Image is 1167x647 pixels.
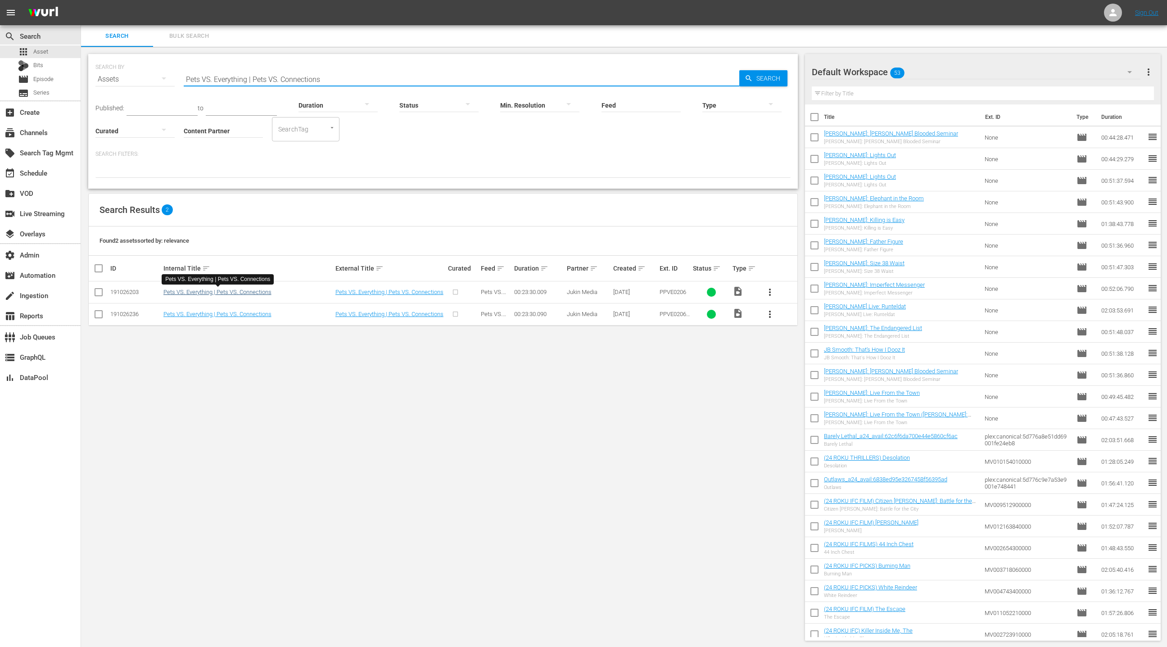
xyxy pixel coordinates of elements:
[981,494,1073,516] td: MV009512900000
[1098,321,1147,343] td: 00:51:48.037
[824,368,958,375] a: [PERSON_NAME]: [PERSON_NAME] Blooded Seminar
[824,389,920,396] a: [PERSON_NAME]: Live From the Town
[824,584,917,591] a: (24 ROKU IFC PICKS) White Reindeer
[1077,521,1087,532] span: Episode
[1098,559,1147,580] td: 02:05:40.416
[1077,478,1087,489] span: Episode
[1077,607,1087,618] span: Episode
[481,263,511,274] div: Feed
[981,191,1073,213] td: None
[1147,412,1158,423] span: reorder
[981,386,1073,407] td: None
[1147,261,1158,272] span: reorder
[567,311,597,317] span: Jukin Media
[824,281,925,288] a: [PERSON_NAME]: Imperfect Messenger
[375,264,384,272] span: sort
[95,67,175,92] div: Assets
[981,235,1073,256] td: None
[1098,472,1147,494] td: 01:56:41.120
[824,204,924,209] div: [PERSON_NAME]: Elephant in the Room
[448,265,478,272] div: Curated
[824,130,958,137] a: [PERSON_NAME]: [PERSON_NAME] Blooded Seminar
[824,411,971,425] a: [PERSON_NAME]: Live From the Town ([PERSON_NAME]: Live From the Town (VARIANT))
[660,289,686,295] span: PPVE0206
[1098,213,1147,235] td: 01:38:43.778
[567,263,611,274] div: Partner
[110,311,161,317] div: 191026236
[18,88,29,99] span: Series
[824,541,914,547] a: (24 ROKU IFC FILMS) 44 Inch Chest
[5,270,15,281] span: Automation
[660,311,690,324] span: PPVE0206_1
[824,139,958,145] div: [PERSON_NAME]: [PERSON_NAME] Blooded Seminar
[1077,240,1087,251] span: Episode
[590,264,598,272] span: sort
[335,263,445,274] div: External Title
[158,31,220,41] span: Bulk Search
[1147,153,1158,164] span: reorder
[764,309,775,320] span: more_vert
[1077,434,1087,445] span: Episode
[1147,369,1158,380] span: reorder
[824,614,905,620] div: The Escape
[1098,364,1147,386] td: 00:51:36.860
[824,238,903,245] a: [PERSON_NAME]: Father Figure
[733,308,743,319] span: Video
[1077,132,1087,143] span: Episode
[5,107,15,118] span: Create
[33,61,43,70] span: Bits
[163,311,271,317] a: Pets VS. Everything | Pets VS. Connections
[514,289,565,295] div: 00:23:30.009
[693,263,730,274] div: Status
[824,420,977,425] div: [PERSON_NAME]: Live From the Town
[824,182,896,188] div: [PERSON_NAME]: Lights Out
[824,484,947,490] div: Outlaws
[1147,520,1158,531] span: reorder
[100,237,189,244] span: Found 2 assets sorted by: relevance
[5,372,15,383] span: DataPool
[981,472,1073,494] td: plex:canonical:5d776c9e7a53e9001e748441
[981,213,1073,235] td: None
[824,355,905,361] div: JB Smooth: That's How I Dooz It
[981,516,1073,537] td: MV012163840000
[1077,175,1087,186] span: Episode
[981,321,1073,343] td: None
[981,451,1073,472] td: MV010154010000
[514,311,565,317] div: 00:23:30.090
[1098,343,1147,364] td: 00:51:38.128
[1147,175,1158,186] span: reorder
[1077,305,1087,316] span: Episode
[824,498,976,511] a: (24 ROKU IFC FILM) Citizen [PERSON_NAME]: Battle for the City
[1096,104,1150,130] th: Duration
[824,528,918,534] div: [PERSON_NAME]
[981,602,1073,624] td: MV011052210000
[981,170,1073,191] td: None
[1077,326,1087,337] span: Episode
[33,75,54,84] span: Episode
[5,7,16,18] span: menu
[1147,240,1158,250] span: reorder
[824,398,920,404] div: [PERSON_NAME]: Live From the Town
[1077,413,1087,424] span: Episode
[1098,407,1147,429] td: 00:47:43.527
[165,276,270,283] div: Pets VS. Everything | Pets VS. Connections
[1077,197,1087,208] span: Episode
[981,407,1073,429] td: None
[95,104,124,112] span: Published:
[328,123,336,132] button: Open
[759,303,781,325] button: more_vert
[95,150,791,158] p: Search Filters:
[1098,235,1147,256] td: 00:51:36.960
[1077,348,1087,359] span: Episode
[980,104,1071,130] th: Ext. ID
[1098,256,1147,278] td: 00:51:47.303
[1147,326,1158,337] span: reorder
[481,311,507,324] span: Pets VS. Everything
[1098,148,1147,170] td: 00:44:29.279
[5,148,15,158] span: Search Tag Mgmt
[5,31,15,42] span: Search
[764,287,775,298] span: more_vert
[1077,564,1087,575] span: Episode
[824,346,905,353] a: JB Smooth: That's How I Dooz It
[824,519,918,526] a: (24 ROKU IFC FILM) [PERSON_NAME]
